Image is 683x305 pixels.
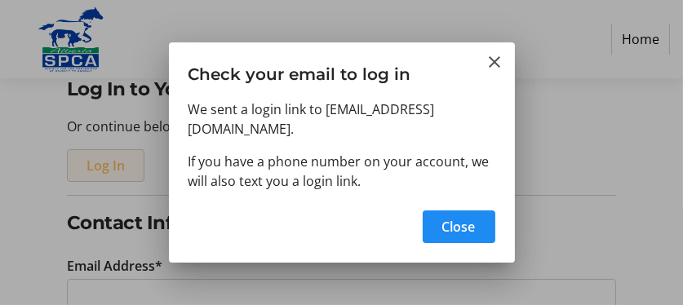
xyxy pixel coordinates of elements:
[169,42,515,99] h3: Check your email to log in
[423,210,495,243] button: Close
[486,52,505,72] button: Close
[442,217,476,236] span: Close
[188,152,495,191] p: If you have a phone number on your account, we will also text you a login link.
[188,99,495,139] p: We sent a login link to [EMAIL_ADDRESS][DOMAIN_NAME].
